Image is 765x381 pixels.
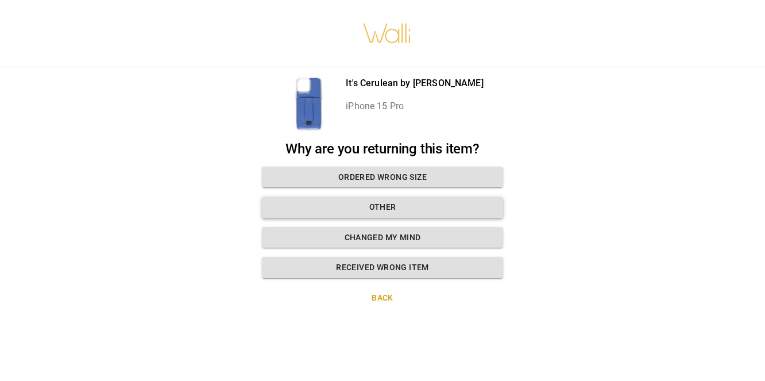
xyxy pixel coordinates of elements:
[346,76,484,90] p: It's Cerulean by [PERSON_NAME]
[362,9,412,58] img: walli-inc.myshopify.com
[262,167,503,188] button: Ordered wrong size
[262,227,503,248] button: Changed my mind
[262,287,503,309] button: Back
[262,257,503,278] button: Received wrong item
[262,141,503,157] h2: Why are you returning this item?
[346,99,484,113] p: iPhone 15 Pro
[262,197,503,218] button: Other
